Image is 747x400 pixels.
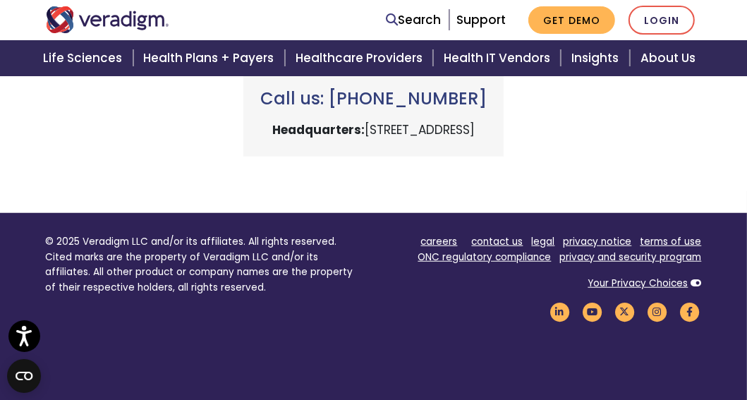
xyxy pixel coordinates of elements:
a: terms of use [640,235,702,248]
a: Veradigm Instagram Link [645,305,669,318]
a: ONC regulatory compliance [418,250,552,264]
a: Veradigm Twitter Link [613,305,637,318]
h3: Call us: [PHONE_NUMBER] [260,89,487,109]
a: Healthcare Providers [287,40,435,76]
a: careers [421,235,458,248]
a: Search [387,11,442,30]
p: [STREET_ADDRESS] [260,121,487,140]
a: Login [628,6,695,35]
a: contact us [472,235,523,248]
a: Veradigm LinkedIn Link [548,305,572,318]
a: Your Privacy Choices [588,277,688,290]
a: Get Demo [528,6,615,34]
a: Veradigm Facebook Link [678,305,702,318]
a: Health Plans + Payers [135,40,287,76]
p: © 2025 Veradigm LLC and/or its affiliates. All rights reserved. Cited marks are the property of V... [46,234,363,296]
a: Veradigm YouTube Link [581,305,605,318]
a: legal [532,235,555,248]
a: About Us [632,40,712,76]
a: Health IT Vendors [435,40,563,76]
a: privacy and security program [560,250,702,264]
button: Open CMP widget [7,359,41,393]
a: Life Sciences [35,40,135,76]
img: Veradigm logo [46,6,169,33]
strong: Headquarters: [272,121,365,138]
a: Support [456,11,506,28]
a: privacy notice [564,235,632,248]
a: Insights [563,40,631,76]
